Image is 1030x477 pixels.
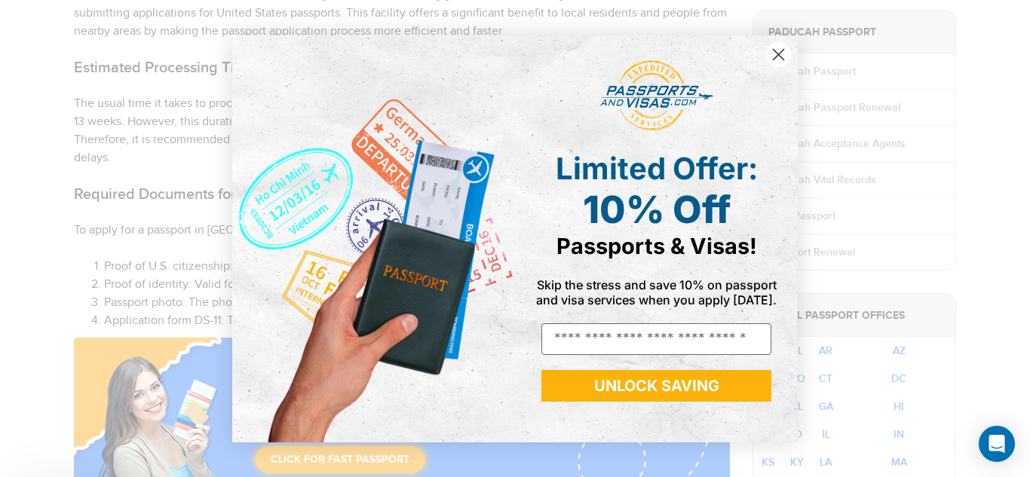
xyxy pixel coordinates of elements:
button: Close dialog [765,41,792,68]
span: Passports & Visas! [556,233,757,259]
img: de9cda0d-0715-46ca-9a25-073762a91ba7.png [232,35,515,442]
img: passports and visas [600,60,713,131]
span: Skip the stress and save 10% on passport and visa services when you apply [DATE]. [536,277,777,307]
button: UNLOCK SAVING [541,370,771,402]
span: 10% Off [583,187,731,232]
div: Open Intercom Messenger [979,426,1015,462]
span: Limited Offer: [556,150,758,187]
